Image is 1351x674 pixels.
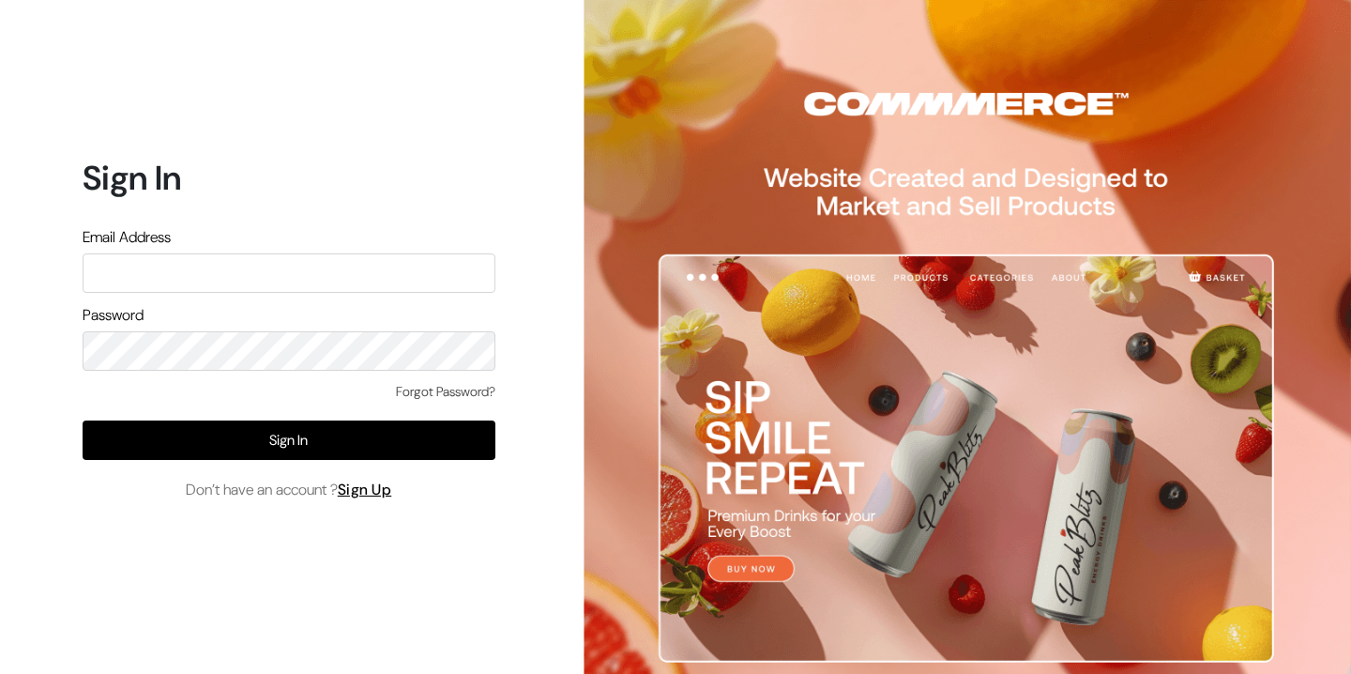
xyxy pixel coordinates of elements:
span: Don’t have an account ? [186,479,392,501]
label: Email Address [83,226,171,249]
a: Forgot Password? [396,382,495,402]
a: Sign Up [338,480,392,499]
h1: Sign In [83,158,495,198]
label: Password [83,304,144,327]
button: Sign In [83,421,495,460]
